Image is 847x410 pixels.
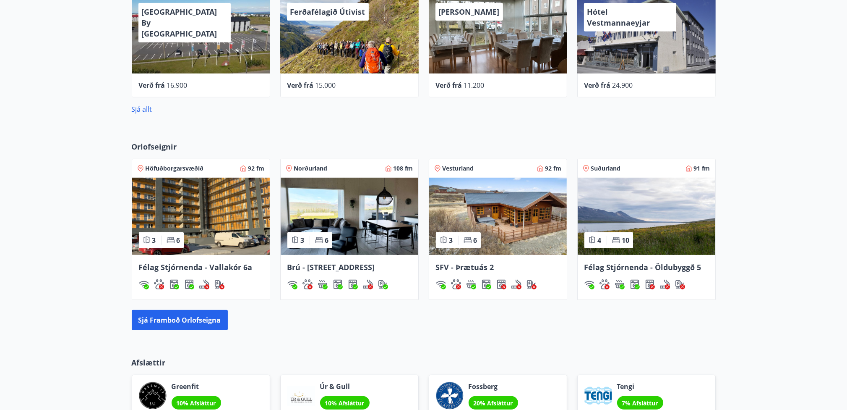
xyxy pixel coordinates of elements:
[587,7,650,28] span: Hótel Vestmannaeyjar
[466,279,476,289] div: Heitur pottur
[526,279,537,289] img: nH7E6Gw2rvWFb8XaSdRp44dhkQaj4PJkOoRYItBQ.svg
[184,279,194,289] img: hddCLTAnxqFUMr1fxmbGG8zWilo2syolR0f9UjPn.svg
[132,357,716,368] p: Afslættir
[146,164,204,173] span: Höfuðborgarsvæðið
[660,279,670,289] div: Reykingar / Vape
[290,7,365,17] span: Ferðafélagið Útivist
[630,279,640,289] img: Dl16BY4EX9PAW649lg1C3oBuIaAsR6QVDQBO2cTm.svg
[622,399,658,407] span: 7% Afsláttur
[496,279,506,289] div: Þurrkari
[199,279,209,289] div: Reykingar / Vape
[578,178,715,255] img: Paella dish
[139,279,149,289] div: Þráðlaust net
[320,382,370,391] span: Úr & Gull
[139,81,165,90] span: Verð frá
[526,279,537,289] div: Hleðslustöð fyrir rafbíla
[287,81,314,90] span: Verð frá
[598,236,602,245] span: 4
[545,164,562,173] span: 92 fm
[318,279,328,289] div: Heitur pottur
[248,164,265,173] span: 92 fm
[439,7,500,17] span: [PERSON_NAME]
[584,279,594,289] img: HJRyFFsYp6qjeUYhR4dAD8CaCEsnIFYZ05miwXoh.svg
[184,279,194,289] div: Þurrkari
[132,310,228,330] button: Sjá framboð orlofseigna
[511,279,521,289] img: QNIUl6Cv9L9rHgMXwuzGLuiJOj7RKqxk9mBFPqjq.svg
[615,279,625,289] img: h89QDIuHlAdpqTriuIvuEWkTH976fOgBEOOeu1mi.svg
[139,279,149,289] img: HJRyFFsYp6qjeUYhR4dAD8CaCEsnIFYZ05miwXoh.svg
[466,279,476,289] img: h89QDIuHlAdpqTriuIvuEWkTH976fOgBEOOeu1mi.svg
[660,279,670,289] img: QNIUl6Cv9L9rHgMXwuzGLuiJOj7RKqxk9mBFPqjq.svg
[394,164,413,173] span: 108 fm
[333,279,343,289] img: Dl16BY4EX9PAW649lg1C3oBuIaAsR6QVDQBO2cTm.svg
[301,236,305,245] span: 3
[302,279,313,289] img: pxcaIm5dSOV3FS4whs1soiYWTwFQvksT25a9J10C.svg
[294,164,328,173] span: Norðurland
[599,279,610,289] img: pxcaIm5dSOV3FS4whs1soiYWTwFQvksT25a9J10C.svg
[675,279,685,289] img: nH7E6Gw2rvWFb8XaSdRp44dhkQaj4PJkOoRYItBQ.svg
[302,279,313,289] div: Gæludýr
[451,279,461,289] div: Gæludýr
[645,279,655,289] img: hddCLTAnxqFUMr1fxmbGG8zWilo2syolR0f9UjPn.svg
[496,279,506,289] img: hddCLTAnxqFUMr1fxmbGG8zWilo2syolR0f9UjPn.svg
[142,7,217,39] span: [GEOGRAPHIC_DATA] By [GEOGRAPHIC_DATA]
[630,279,640,289] div: Þvottavél
[591,164,621,173] span: Suðurland
[154,279,164,289] img: pxcaIm5dSOV3FS4whs1soiYWTwFQvksT25a9J10C.svg
[287,279,297,289] img: HJRyFFsYp6qjeUYhR4dAD8CaCEsnIFYZ05miwXoh.svg
[348,279,358,289] div: Þurrkari
[287,262,375,272] span: Brú - [STREET_ADDRESS]
[612,81,633,90] span: 24.900
[172,382,221,391] span: Greenfit
[617,382,663,391] span: Tengi
[436,262,494,272] span: SFV - Þrætuás 2
[348,279,358,289] img: hddCLTAnxqFUMr1fxmbGG8zWilo2syolR0f9UjPn.svg
[436,279,446,289] div: Þráðlaust net
[378,279,388,289] img: nH7E6Gw2rvWFb8XaSdRp44dhkQaj4PJkOoRYItBQ.svg
[584,81,611,90] span: Verð frá
[449,236,453,245] span: 3
[451,279,461,289] img: pxcaIm5dSOV3FS4whs1soiYWTwFQvksT25a9J10C.svg
[199,279,209,289] img: QNIUl6Cv9L9rHgMXwuzGLuiJOj7RKqxk9mBFPqjq.svg
[474,236,477,245] span: 6
[132,141,177,152] span: Orlofseignir
[436,81,462,90] span: Verð frá
[363,279,373,289] div: Reykingar / Vape
[325,399,365,407] span: 10% Afsláttur
[281,178,418,255] img: Paella dish
[287,279,297,289] div: Þráðlaust net
[154,279,164,289] div: Gæludýr
[152,236,156,245] span: 3
[443,164,474,173] span: Vesturland
[333,279,343,289] div: Þvottavél
[177,236,180,245] span: 6
[474,399,513,407] span: 20% Afsláttur
[214,279,224,289] div: Hleðslustöð fyrir rafbíla
[363,279,373,289] img: QNIUl6Cv9L9rHgMXwuzGLuiJOj7RKqxk9mBFPqjq.svg
[315,81,336,90] span: 15.000
[511,279,521,289] div: Reykingar / Vape
[615,279,625,289] div: Heitur pottur
[481,279,491,289] img: Dl16BY4EX9PAW649lg1C3oBuIaAsR6QVDQBO2cTm.svg
[645,279,655,289] div: Þurrkari
[429,178,567,255] img: Paella dish
[469,382,518,391] span: Fossberg
[132,105,152,114] a: Sjá allt
[694,164,710,173] span: 91 fm
[622,236,630,245] span: 10
[169,279,179,289] img: Dl16BY4EX9PAW649lg1C3oBuIaAsR6QVDQBO2cTm.svg
[139,262,253,272] span: Félag Stjórnenda - Vallakór 6a
[378,279,388,289] div: Hleðslustöð fyrir rafbíla
[675,279,685,289] div: Hleðslustöð fyrir rafbíla
[214,279,224,289] img: nH7E6Gw2rvWFb8XaSdRp44dhkQaj4PJkOoRYItBQ.svg
[169,279,179,289] div: Þvottavél
[325,236,329,245] span: 6
[132,178,270,255] img: Paella dish
[177,399,216,407] span: 10% Afsláttur
[318,279,328,289] img: h89QDIuHlAdpqTriuIvuEWkTH976fOgBEOOeu1mi.svg
[167,81,188,90] span: 16.900
[436,279,446,289] img: HJRyFFsYp6qjeUYhR4dAD8CaCEsnIFYZ05miwXoh.svg
[584,262,701,272] span: Félag Stjórnenda - Öldubyggð 5
[464,81,485,90] span: 11.200
[481,279,491,289] div: Þvottavél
